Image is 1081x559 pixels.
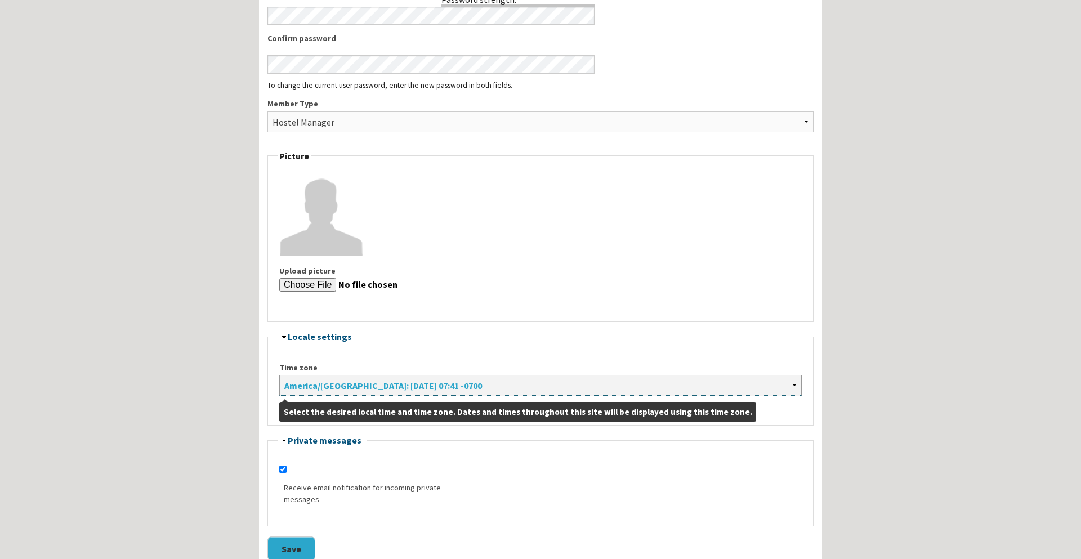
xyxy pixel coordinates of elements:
label: Confirm password [267,33,595,44]
a: View user profile. [279,207,364,218]
label: Time zone [279,362,802,374]
div: To change the current user password, enter the new password in both fields. [267,82,814,90]
span: Picture [279,150,309,162]
label: Member Type [267,98,814,110]
label: Upload picture [279,265,802,277]
span: Select the desired local time and time zone. Dates and times throughout this site will be display... [279,402,756,422]
a: Locale settings [288,331,352,342]
label: Receive email notification for incoming private messages [284,482,444,506]
a: Private messages [288,435,361,446]
img: Cinarafala's picture [279,172,364,256]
